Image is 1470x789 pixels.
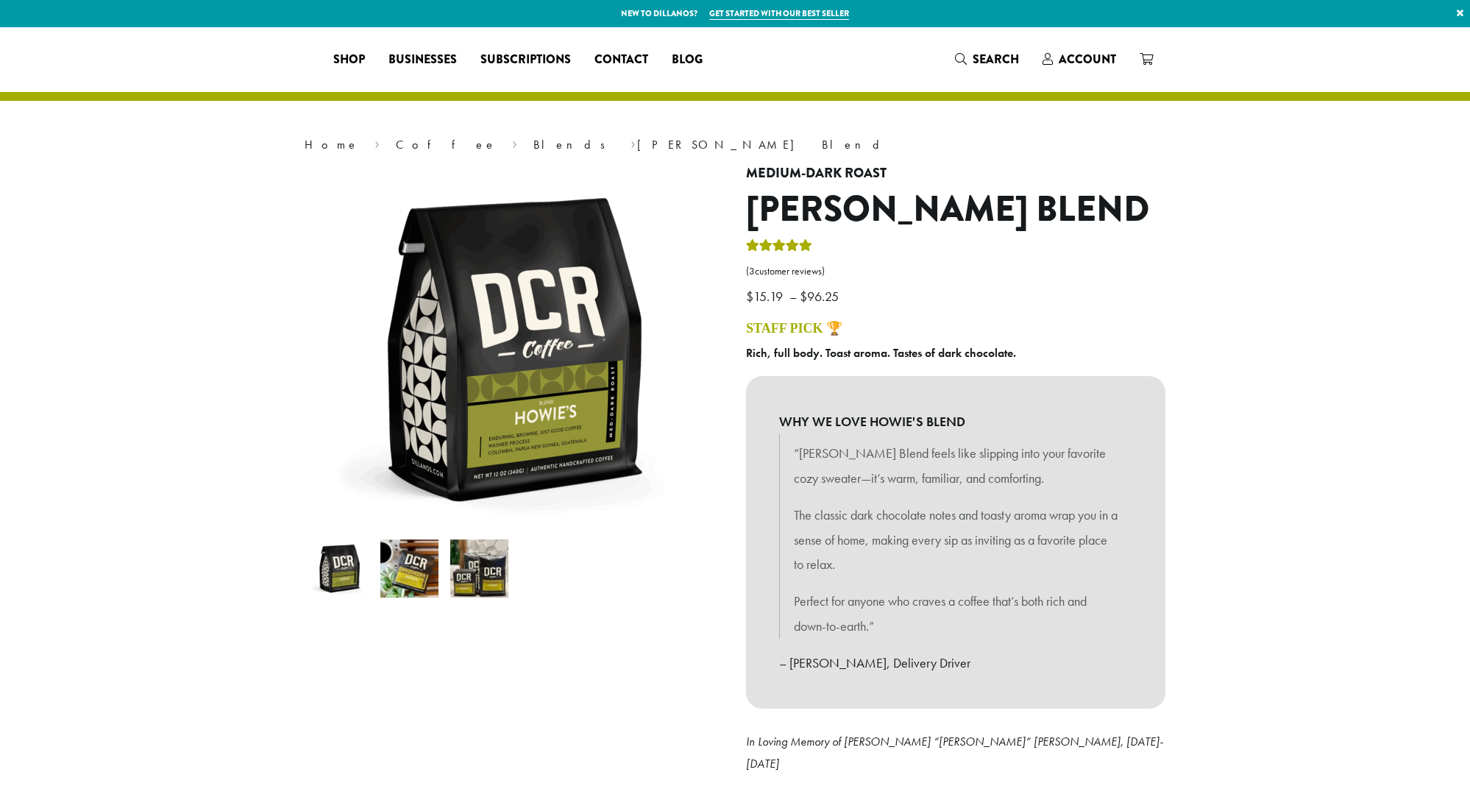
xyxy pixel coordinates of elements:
bdi: 15.19 [746,288,787,305]
span: Businesses [388,51,457,69]
a: Home [305,137,359,152]
a: Blends [533,137,615,152]
span: – [789,288,797,305]
span: Subscriptions [480,51,571,69]
b: Rich, full body. Toast aroma. Tastes of dark chocolate. [746,345,1016,361]
a: STAFF PICK 🏆 [746,321,842,336]
img: Howie's Blend - Image 2 [380,539,438,598]
span: › [374,131,380,154]
span: Contact [594,51,648,69]
span: 3 [749,265,755,277]
a: Shop [322,48,377,71]
a: Get started with our best seller [709,7,849,20]
a: Search [943,47,1031,71]
nav: Breadcrumb [305,136,1165,154]
span: › [512,131,517,154]
span: Search [973,51,1019,68]
span: › [631,131,636,154]
img: Howie's Blend [310,539,369,598]
img: Howie's Blend [330,166,698,534]
p: The classic dark chocolate notes and toasty aroma wrap you in a sense of home, making every sip a... [794,503,1118,577]
span: $ [800,288,807,305]
span: $ [746,288,753,305]
a: (3customer reviews) [746,264,1165,279]
b: WHY WE LOVE HOWIE'S BLEND [779,409,1132,434]
p: “[PERSON_NAME] Blend feels like slipping into your favorite cozy sweater—it’s warm, familiar, and... [794,441,1118,491]
h1: [PERSON_NAME] Blend [746,188,1165,231]
em: In Loving Memory of [PERSON_NAME] “[PERSON_NAME]” [PERSON_NAME], [DATE]-[DATE] [746,734,1163,771]
p: – [PERSON_NAME], Delivery Driver [779,651,1132,676]
bdi: 96.25 [800,288,842,305]
img: Howie's Blend - Image 3 [450,539,508,598]
span: Account [1059,51,1116,68]
span: Shop [333,51,365,69]
a: Coffee [396,137,497,152]
span: Blog [672,51,703,69]
p: Perfect for anyone who craves a coffee that’s both rich and down-to-earth.” [794,589,1118,639]
h4: Medium-Dark Roast [746,166,1165,182]
div: Rated 4.67 out of 5 [746,237,812,259]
